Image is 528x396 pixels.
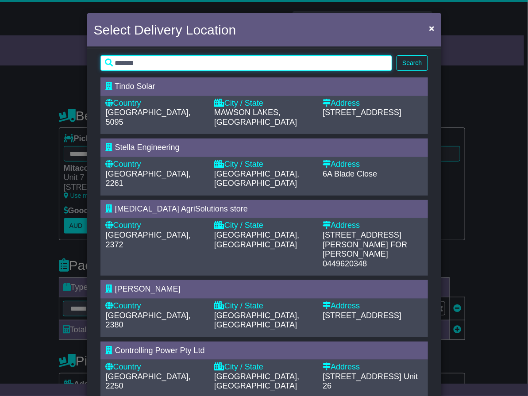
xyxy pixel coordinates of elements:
span: FOR [PERSON_NAME] 0449620348 [323,240,407,268]
span: [GEOGRAPHIC_DATA], 5095 [106,108,191,127]
div: City / State [214,362,314,372]
span: Tindo Solar [115,82,155,91]
div: City / State [214,99,314,108]
div: Country [106,362,205,372]
span: [GEOGRAPHIC_DATA], 2250 [106,372,191,391]
div: Country [106,99,205,108]
span: [STREET_ADDRESS] [323,372,401,381]
div: City / State [214,301,314,311]
span: × [429,23,434,33]
span: [GEOGRAPHIC_DATA], [GEOGRAPHIC_DATA] [214,231,299,249]
span: [STREET_ADDRESS][PERSON_NAME] [323,231,401,249]
span: 6A Blade Close [323,169,377,178]
span: [MEDICAL_DATA] AgriSolutions store [115,204,248,213]
span: MAWSON LAKES, [GEOGRAPHIC_DATA] [214,108,297,127]
button: Search [397,55,428,71]
div: Address [323,160,422,169]
span: [GEOGRAPHIC_DATA], [GEOGRAPHIC_DATA] [214,169,299,188]
span: [STREET_ADDRESS] [323,311,401,320]
span: [GEOGRAPHIC_DATA], [GEOGRAPHIC_DATA] [214,372,299,391]
span: [STREET_ADDRESS] [323,108,401,117]
div: Address [323,301,422,311]
div: Country [106,160,205,169]
div: City / State [214,221,314,231]
div: City / State [214,160,314,169]
h4: Select Delivery Location [94,20,236,40]
span: Unit 26 [323,372,418,391]
div: Address [323,99,422,108]
span: [GEOGRAPHIC_DATA], 2380 [106,311,191,330]
button: Close [424,19,439,37]
div: Address [323,362,422,372]
span: Controlling Power Pty Ltd [115,346,205,355]
div: Country [106,221,205,231]
span: [GEOGRAPHIC_DATA], [GEOGRAPHIC_DATA] [214,311,299,330]
span: Stella Engineering [115,143,180,152]
span: [GEOGRAPHIC_DATA], 2372 [106,231,191,249]
span: [PERSON_NAME] [115,285,181,293]
div: Address [323,221,422,231]
span: [GEOGRAPHIC_DATA], 2261 [106,169,191,188]
div: Country [106,301,205,311]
